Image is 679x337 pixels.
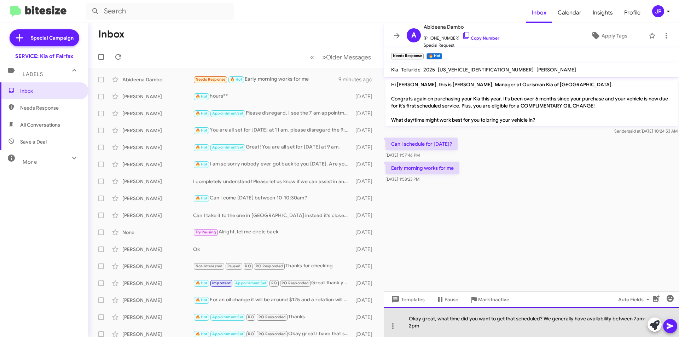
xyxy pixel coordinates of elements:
div: [DATE] [352,280,378,287]
span: Sender [DATE] 10:24:53 AM [614,128,678,134]
span: Abideena Dambo [424,23,499,31]
div: Okay great, what time did you want to get that scheduled? We generally have availability between ... [384,307,679,337]
div: Abideena Dambo [122,76,193,83]
div: [DATE] [352,195,378,202]
button: Templates [384,293,430,306]
span: Save a Deal [20,138,47,145]
span: 🔥 Hot [196,281,208,285]
span: 🔥 Hot [196,145,208,150]
span: 🔥 Hot [196,128,208,133]
span: Appointment Set [212,315,243,319]
div: [PERSON_NAME] [122,110,193,117]
button: Previous [306,50,318,64]
span: Appointment Set [212,111,243,116]
div: [DATE] [352,246,378,253]
div: [PERSON_NAME] [122,144,193,151]
span: 🔥 Hot [196,315,208,319]
span: Not-Interested [196,264,223,268]
div: [DATE] [352,110,378,117]
span: A [411,30,416,41]
button: JP [646,5,671,17]
span: Pause [445,293,458,306]
span: Needs Response [196,77,226,82]
button: Pause [430,293,464,306]
nav: Page navigation example [306,50,375,64]
div: For an oil change it will be around $125 and a rotation will be around $50 before taxes and fees. [193,296,352,304]
div: Early morning works for me [193,75,338,83]
div: JP [652,5,664,17]
button: Next [318,50,375,64]
div: [PERSON_NAME] [122,161,193,168]
span: Appointment Set [212,332,243,336]
button: Mark Inactive [464,293,515,306]
span: Inbox [20,87,80,94]
div: [DATE] [352,229,378,236]
div: [DATE] [352,93,378,100]
p: Early morning works for me [385,162,459,174]
div: Can I come [DATE] between 10-10:30am? [193,194,352,202]
span: RO Responded [259,332,286,336]
span: 2025 [423,66,435,73]
div: [DATE] [352,127,378,134]
span: 🔥 Hot [196,298,208,302]
div: 9 minutes ago [338,76,378,83]
div: [PERSON_NAME] [122,195,193,202]
span: RO [248,332,254,336]
span: RO [271,281,277,285]
a: Insights [587,2,619,23]
span: said at [628,128,640,134]
div: [DATE] [352,297,378,304]
div: SERVICE: Kia of Fairfax [15,53,73,60]
span: Templates [390,293,425,306]
span: Labels [23,71,43,77]
span: Mark Inactive [478,293,509,306]
span: RO Responded [282,281,309,285]
div: [PERSON_NAME] [122,93,193,100]
div: [PERSON_NAME] [122,246,193,253]
div: Can I take it to the one in [GEOGRAPHIC_DATA] instead it's closer? [193,212,352,219]
a: Copy Number [462,35,499,41]
span: Try Pausing [196,230,216,234]
span: Special Request [424,42,499,49]
a: Inbox [526,2,552,23]
div: I am so sorry nobody ever got back to you [DATE]. Are you still looking to bring the vehicle in [... [193,160,352,168]
span: RO Responded [256,264,283,268]
span: 🔥 Hot [196,332,208,336]
span: Special Campaign [31,34,74,41]
span: [PERSON_NAME] [536,66,576,73]
div: [PERSON_NAME] [122,280,193,287]
div: [PERSON_NAME] [122,127,193,134]
span: Older Messages [326,53,371,61]
p: Can I schedule for [DATE]? [385,138,458,150]
span: Paused [227,264,240,268]
div: Thanks for checking [193,262,352,270]
a: Calendar [552,2,587,23]
div: Great! You are all set for [DATE] at 9 am. [193,143,352,151]
span: Needs Response [20,104,80,111]
a: Profile [619,2,646,23]
small: Needs Response [391,53,424,59]
small: 🔥 Hot [426,53,442,59]
div: [PERSON_NAME] [122,178,193,185]
span: [DATE] 1:57:46 PM [385,152,420,158]
div: You are all set for [DATE] at 11 am, please disregard the 9:15 text. [193,126,352,134]
button: Apply Tags [573,29,645,42]
span: RO [248,315,254,319]
div: [DATE] [352,212,378,219]
div: Please disregard, I see the 7 am appointment for the 15th [193,109,352,117]
div: None [122,229,193,236]
span: Appointment Set [235,281,266,285]
div: [PERSON_NAME] [122,263,193,270]
span: [PHONE_NUMBER] [424,31,499,42]
span: Auto Fields [618,293,652,306]
div: [DATE] [352,263,378,270]
span: 🔥 Hot [196,196,208,201]
span: Kia [391,66,398,73]
span: RO Responded [259,315,286,319]
div: [DATE] [352,144,378,151]
div: I completely understand! Please let us know if we can assist in any way [193,178,352,185]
